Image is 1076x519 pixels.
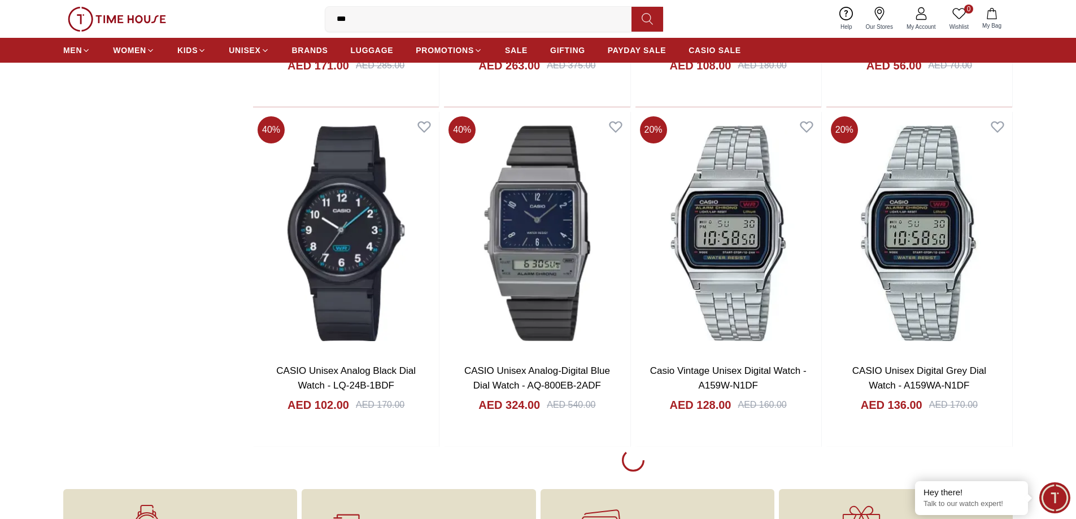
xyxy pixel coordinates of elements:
span: Our Stores [861,23,898,31]
span: BRANDS [292,45,328,56]
div: Hey there! [923,487,1020,498]
span: GIFTING [550,45,585,56]
a: UNISEX [229,40,269,60]
span: 20 % [831,116,858,143]
span: UNISEX [229,45,260,56]
h4: AED 56.00 [866,58,922,73]
a: CASIO Unisex Digital Grey Dial Watch - A159WA-N1DF [852,365,986,391]
h4: AED 171.00 [287,58,349,73]
a: PAYDAY SALE [608,40,666,60]
span: WOMEN [113,45,146,56]
h4: AED 263.00 [478,58,540,73]
h4: AED 102.00 [287,397,349,413]
span: PROMOTIONS [416,45,474,56]
a: PROMOTIONS [416,40,482,60]
a: MEN [63,40,90,60]
a: Help [834,5,859,33]
div: AED 180.00 [738,59,786,72]
div: AED 285.00 [356,59,404,72]
div: Chat Widget [1039,482,1070,513]
span: 40 % [258,116,285,143]
div: AED 170.00 [356,398,404,412]
span: KIDS [177,45,198,56]
div: AED 170.00 [929,398,978,412]
a: CASIO Unisex Analog Black Dial Watch - LQ-24B-1BDF [276,365,416,391]
img: CASIO Unisex Digital Grey Dial Watch - A159WA-N1DF [826,112,1012,355]
span: My Account [902,23,940,31]
span: 40 % [448,116,476,143]
a: KIDS [177,40,206,60]
span: LUGGAGE [351,45,394,56]
img: CASIO Unisex Analog-Digital Blue Dial Watch - AQ-800EB-2ADF [444,112,630,355]
div: AED 375.00 [547,59,595,72]
span: Wishlist [945,23,973,31]
a: CASIO Unisex Analog-Digital Blue Dial Watch - AQ-800EB-2ADF [464,365,610,391]
img: Casio Vintage Unisex Digital Watch - A159W-N1DF [635,112,821,355]
a: Casio Vintage Unisex Digital Watch - A159W-N1DF [650,365,807,391]
img: ... [68,7,166,32]
a: SALE [505,40,528,60]
h4: AED 136.00 [861,397,922,413]
div: AED 160.00 [738,398,786,412]
a: Our Stores [859,5,900,33]
a: CASIO SALE [689,40,741,60]
button: My Bag [975,6,1008,32]
a: 0Wishlist [943,5,975,33]
span: PAYDAY SALE [608,45,666,56]
span: Help [836,23,857,31]
a: BRANDS [292,40,328,60]
p: Talk to our watch expert! [923,499,1020,509]
span: CASIO SALE [689,45,741,56]
span: 0 [964,5,973,14]
img: CASIO Unisex Analog Black Dial Watch - LQ-24B-1BDF [253,112,439,355]
span: SALE [505,45,528,56]
div: AED 70.00 [929,59,972,72]
a: LUGGAGE [351,40,394,60]
a: GIFTING [550,40,585,60]
span: 20 % [640,116,667,143]
span: MEN [63,45,82,56]
h4: AED 108.00 [670,58,731,73]
a: WOMEN [113,40,155,60]
h4: AED 324.00 [478,397,540,413]
h4: AED 128.00 [670,397,731,413]
div: AED 540.00 [547,398,595,412]
span: My Bag [978,21,1006,30]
